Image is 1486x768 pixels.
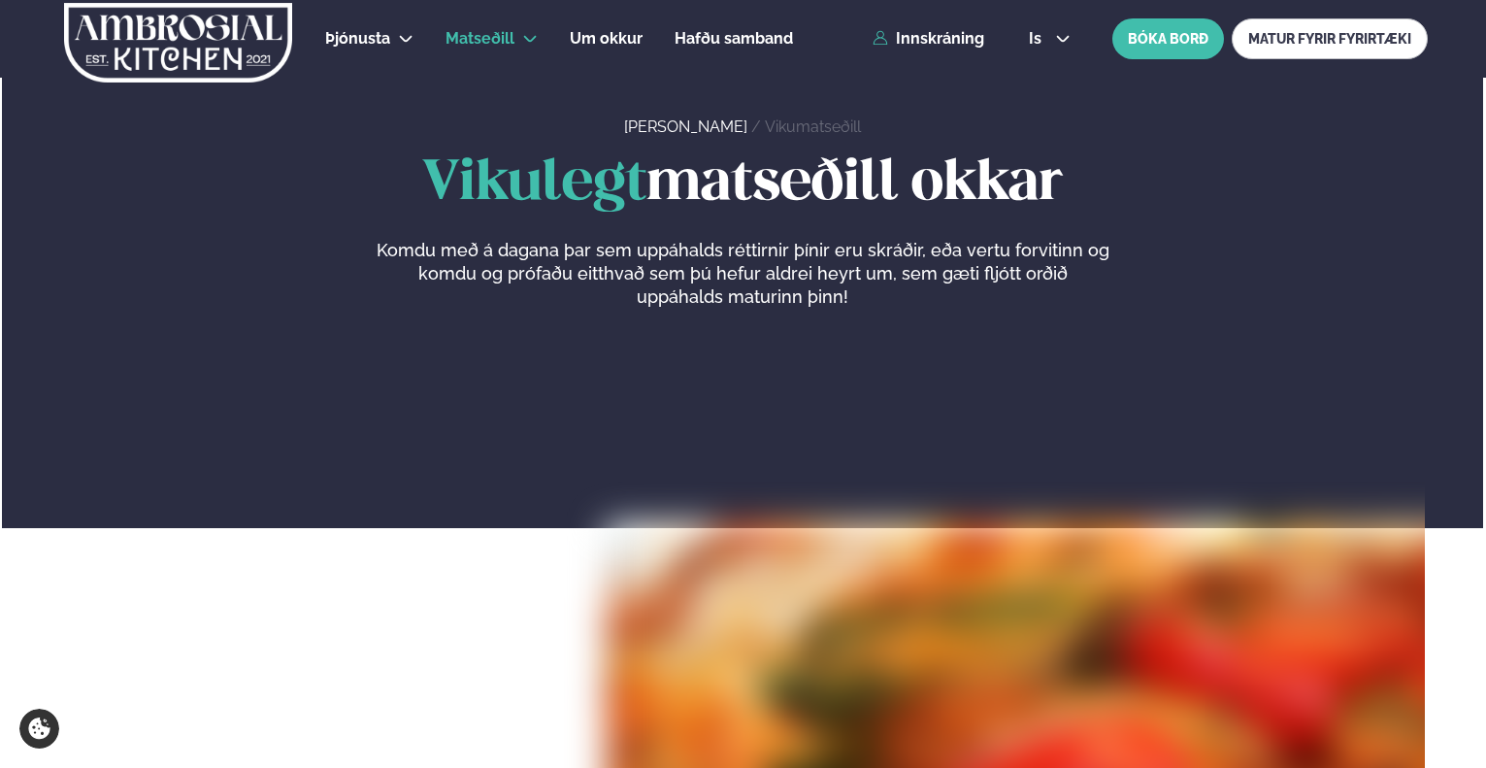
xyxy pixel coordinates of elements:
img: logo [62,3,294,83]
a: [PERSON_NAME] [624,117,747,136]
span: Þjónusta [325,29,390,48]
span: / [751,117,765,136]
span: Vikulegt [422,157,646,211]
span: Hafðu samband [675,29,793,48]
span: Um okkur [570,29,643,48]
a: Cookie settings [19,709,59,749]
a: Innskráning [873,30,984,48]
button: BÓKA BORÐ [1112,18,1224,59]
a: Þjónusta [325,27,390,50]
span: Matseðill [446,29,514,48]
span: is [1029,31,1047,47]
a: Vikumatseðill [765,117,861,136]
h1: matseðill okkar [60,153,1425,216]
p: Komdu með á dagana þar sem uppáhalds réttirnir þínir eru skráðir, eða vertu forvitinn og komdu og... [376,239,1109,309]
a: Matseðill [446,27,514,50]
a: MATUR FYRIR FYRIRTÆKI [1232,18,1428,59]
button: is [1013,31,1086,47]
a: Um okkur [570,27,643,50]
a: Hafðu samband [675,27,793,50]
